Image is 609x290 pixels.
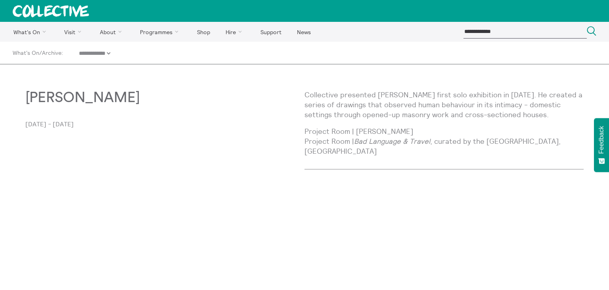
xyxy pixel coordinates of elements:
[594,118,609,172] button: Feedback - Show survey
[219,22,252,42] a: Hire
[93,22,132,42] a: About
[354,137,430,146] em: Bad Language & Travel
[253,22,288,42] a: Support
[25,90,221,106] h3: [PERSON_NAME]
[304,90,584,120] p: Collective presented [PERSON_NAME] first solo exhibition in [DATE]. He created a series of drawin...
[13,50,39,56] a: What's On
[25,120,304,128] p: [DATE] - [DATE]
[133,22,189,42] a: Programmes
[6,22,56,42] a: What's On
[42,50,63,56] a: Archive:
[290,22,318,42] a: News
[190,22,217,42] a: Shop
[304,126,584,157] p: Project Room | [PERSON_NAME] Project Room | , curated by the [GEOGRAPHIC_DATA], [GEOGRAPHIC_DATA]
[598,126,605,154] span: Feedback
[57,22,92,42] a: Visit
